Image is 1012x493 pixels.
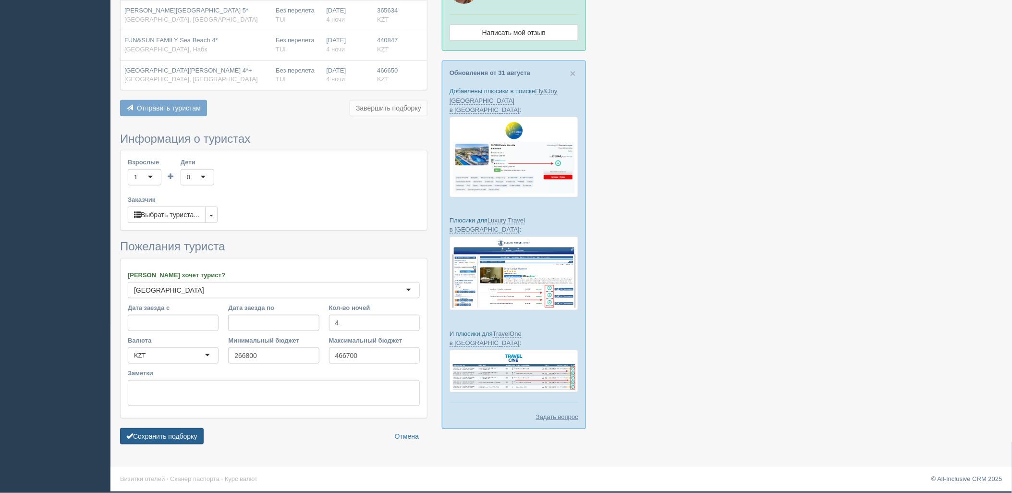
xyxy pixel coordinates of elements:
[326,46,345,53] span: 4 ночи
[570,68,576,78] button: Close
[377,37,398,44] span: 440847
[134,173,137,182] div: 1
[450,86,578,114] p: Добавлены плюсики в поиске :
[228,336,319,345] label: Минимальный бюджет
[570,68,576,79] span: ×
[228,303,319,312] label: Дата заезда по
[377,75,389,83] span: KZT
[120,133,427,145] h3: Информация о туристах
[377,67,398,74] span: 466650
[389,428,425,444] a: Отмена
[128,303,219,312] label: Дата заезда с
[128,207,206,223] button: Выбрать туриста...
[124,16,258,23] span: [GEOGRAPHIC_DATA], [GEOGRAPHIC_DATA]
[450,87,558,113] a: Fly&Joy [GEOGRAPHIC_DATA] в [GEOGRAPHIC_DATA]
[124,7,248,14] span: [PERSON_NAME][GEOGRAPHIC_DATA] 5*
[128,195,420,204] label: Заказчик
[329,336,420,345] label: Максимальный бюджет
[276,46,286,53] span: TUI
[326,6,369,24] div: [DATE]
[120,100,207,116] button: Отправить туристам
[377,16,389,23] span: KZT
[931,475,1002,482] a: © All-Inclusive CRM 2025
[450,69,530,76] a: Обновления от 31 августа
[124,37,218,44] span: FUN&SUN FAMILY Sea Beach 4*
[377,7,398,14] span: 365634
[329,303,420,312] label: Кол-во ночей
[170,475,219,482] a: Сканер паспорта
[276,36,318,54] div: Без перелета
[450,350,578,393] img: travel-one-%D0%BF%D1%96%D0%B4%D0%B1%D1%96%D1%80%D0%BA%D0%B0-%D1%81%D1%80%D0%BC-%D0%B4%D0%BB%D1%8F...
[134,285,204,295] div: [GEOGRAPHIC_DATA]
[128,369,420,378] label: Заметки
[124,75,258,83] span: [GEOGRAPHIC_DATA], [GEOGRAPHIC_DATA]
[450,217,525,234] a: Luxury Travel в [GEOGRAPHIC_DATA]
[181,158,214,167] label: Дети
[128,271,420,280] label: [PERSON_NAME] хочет турист?
[377,46,389,53] span: KZT
[221,475,223,482] span: ·
[276,6,318,24] div: Без перелета
[329,315,420,331] input: 7-10 или 7,10,14
[167,475,169,482] span: ·
[450,329,578,347] p: И плюсики для :
[187,173,190,182] div: 0
[326,36,369,54] div: [DATE]
[450,216,578,234] p: Плюсики для :
[137,104,201,112] span: Отправить туристам
[350,100,427,116] button: Завершить подборку
[326,16,345,23] span: 4 ночи
[326,66,369,84] div: [DATE]
[120,240,225,253] span: Пожелания туриста
[450,117,578,197] img: fly-joy-de-proposal-crm-for-travel-agency.png
[128,158,161,167] label: Взрослые
[276,16,286,23] span: TUI
[120,428,204,444] button: Сохранить подборку
[276,66,318,84] div: Без перелета
[450,330,522,347] a: TravelOne в [GEOGRAPHIC_DATA]
[450,25,578,41] a: Написать мой отзыв
[450,236,578,310] img: luxury-travel-%D0%BF%D0%BE%D0%B4%D0%B1%D0%BE%D1%80%D0%BA%D0%B0-%D1%81%D1%80%D0%BC-%D0%B4%D0%BB%D1...
[124,46,207,53] span: [GEOGRAPHIC_DATA], Набк
[225,475,257,482] a: Курс валют
[124,67,252,74] span: [GEOGRAPHIC_DATA][PERSON_NAME] 4*+
[134,351,146,360] div: KZT
[326,75,345,83] span: 4 ночи
[536,412,578,421] a: Задать вопрос
[128,336,219,345] label: Валюта
[120,475,165,482] a: Визитки отелей
[276,75,286,83] span: TUI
